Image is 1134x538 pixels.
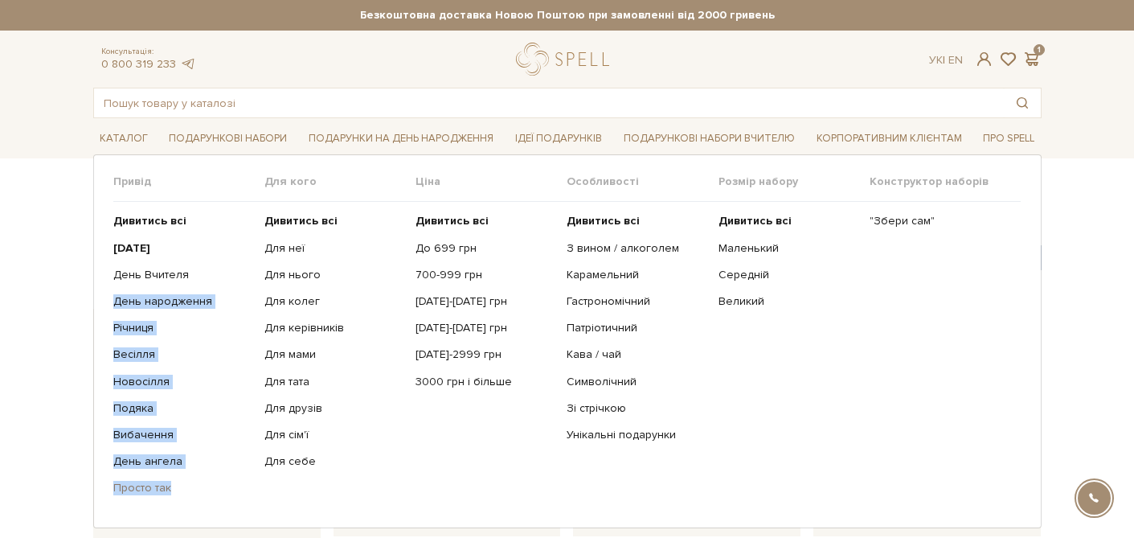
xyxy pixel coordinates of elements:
[113,401,252,416] a: Подяка
[264,401,403,416] a: Для друзів
[870,175,1021,189] span: Конструктор наборів
[416,268,555,282] a: 700-999 грн
[113,294,252,309] a: День народження
[113,268,252,282] a: День Вчителя
[264,294,403,309] a: Для колег
[113,454,252,469] a: День ангела
[113,214,186,228] b: Дивитись всі
[416,214,555,228] a: Дивитись всі
[567,175,718,189] span: Особливості
[567,428,706,442] a: Унікальні подарунки
[929,53,963,68] div: Ук
[264,214,338,228] b: Дивитись всі
[180,57,196,71] a: telegram
[113,347,252,362] a: Весілля
[101,57,176,71] a: 0 800 319 233
[567,321,706,335] a: Патріотичний
[516,43,616,76] a: logo
[416,214,489,228] b: Дивитись всі
[113,321,252,335] a: Річниця
[101,47,196,57] span: Консультація:
[416,294,555,309] a: [DATE]-[DATE] грн
[718,214,858,228] a: Дивитись всі
[416,375,555,389] a: 3000 грн і більше
[264,241,403,256] a: Для неї
[718,241,858,256] a: Маленький
[264,375,403,389] a: Для тата
[567,347,706,362] a: Кава / чай
[567,268,706,282] a: Карамельний
[943,53,945,67] span: |
[870,214,1009,228] a: "Збери сам"
[93,154,1042,528] div: Каталог
[113,375,252,389] a: Новосілля
[718,214,792,228] b: Дивитись всі
[113,241,150,255] b: [DATE]
[718,175,870,189] span: Розмір набору
[162,126,293,151] a: Подарункові набори
[264,347,403,362] a: Для мами
[976,126,1041,151] a: Про Spell
[567,401,706,416] a: Зі стрічкою
[810,126,968,151] a: Корпоративним клієнтам
[113,241,252,256] a: [DATE]
[302,126,500,151] a: Подарунки на День народження
[718,294,858,309] a: Великий
[567,294,706,309] a: Гастрономічний
[94,88,1004,117] input: Пошук товару у каталозі
[948,53,963,67] a: En
[264,428,403,442] a: Для сім'ї
[416,175,567,189] span: Ціна
[264,175,416,189] span: Для кого
[264,454,403,469] a: Для себе
[264,214,403,228] a: Дивитись всі
[113,175,264,189] span: Привід
[567,241,706,256] a: З вином / алкоголем
[93,126,154,151] a: Каталог
[264,268,403,282] a: Для нього
[509,126,608,151] a: Ідеї подарунків
[416,321,555,335] a: [DATE]-[DATE] грн
[567,214,706,228] a: Дивитись всі
[416,241,555,256] a: До 699 грн
[264,321,403,335] a: Для керівників
[617,125,801,152] a: Подарункові набори Вчителю
[113,214,252,228] a: Дивитись всі
[567,375,706,389] a: Символічний
[93,8,1042,23] strong: Безкоштовна доставка Новою Поштою при замовленні від 2000 гривень
[1004,88,1041,117] button: Пошук товару у каталозі
[113,428,252,442] a: Вибачення
[718,268,858,282] a: Середній
[567,214,640,228] b: Дивитись всі
[113,481,252,495] a: Просто так
[416,347,555,362] a: [DATE]-2999 грн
